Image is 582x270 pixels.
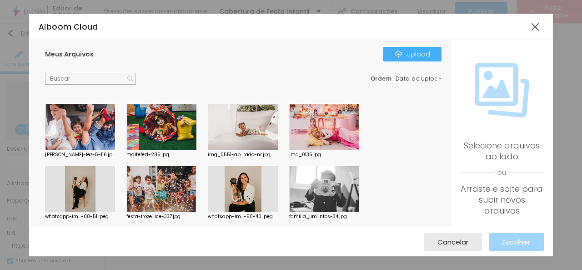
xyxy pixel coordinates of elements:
div: whatsapp-im...-08-51.jpeg [45,214,115,219]
img: Icone [127,76,134,82]
div: img_0135.jpg [289,153,359,157]
span: Cancelar [437,238,468,246]
img: Icone [475,63,529,117]
div: img_0551-ap...rado-nr.jpg [208,153,278,157]
span: ou [460,162,544,183]
div: Upload [395,51,430,58]
div: Selecione arquivos ao lado Arraste e solte para subir novos arquivos [460,140,544,216]
span: Ordem [371,75,392,82]
span: Meus Arquivos [45,50,94,59]
img: Icone [395,51,402,58]
input: Buscar [45,73,136,85]
div: familia_lim...ntos-34.jpg [289,214,359,219]
div: whatsapp-im...-50-40.jpeg [208,214,278,219]
span: Escolher [502,238,530,246]
span: Alboom Cloud [39,21,98,32]
span: Data de upload [396,76,443,82]
button: Cancelar [424,233,482,251]
div: festa-froze...ice-337.jpg [126,214,196,219]
button: IconeUpload [383,47,442,61]
div: : [371,76,442,82]
button: Escolher [489,233,544,251]
div: maitefez1-285.jpg [126,153,196,157]
div: [PERSON_NAME]-fez-5-116.jpg [45,153,115,157]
